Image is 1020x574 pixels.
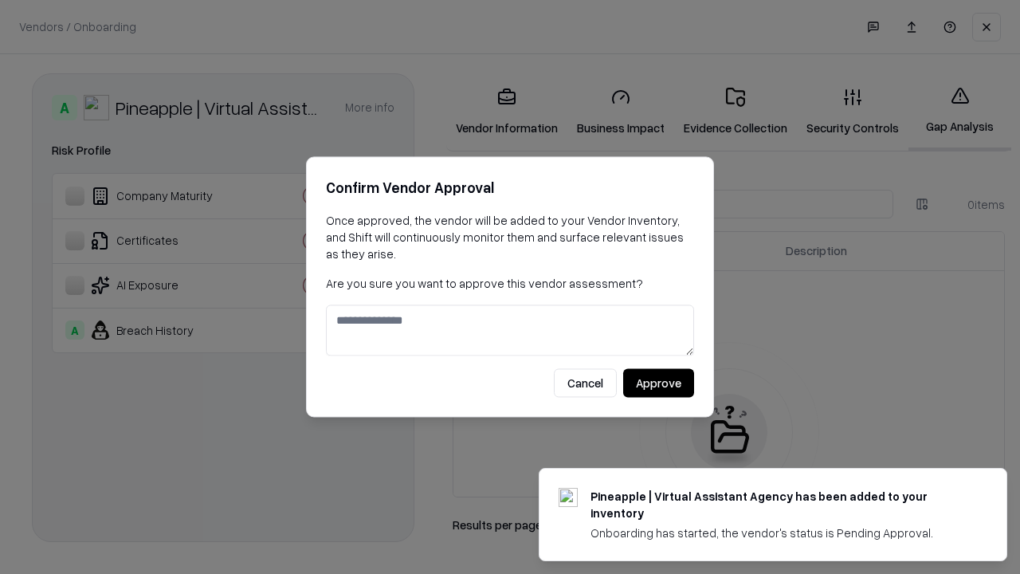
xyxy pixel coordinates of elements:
div: Onboarding has started, the vendor's status is Pending Approval. [590,525,968,541]
button: Cancel [554,369,617,398]
img: trypineapple.com [559,488,578,507]
h2: Confirm Vendor Approval [326,176,694,199]
p: Are you sure you want to approve this vendor assessment? [326,275,694,292]
p: Once approved, the vendor will be added to your Vendor Inventory, and Shift will continuously mon... [326,212,694,262]
button: Approve [623,369,694,398]
div: Pineapple | Virtual Assistant Agency has been added to your inventory [590,488,968,521]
